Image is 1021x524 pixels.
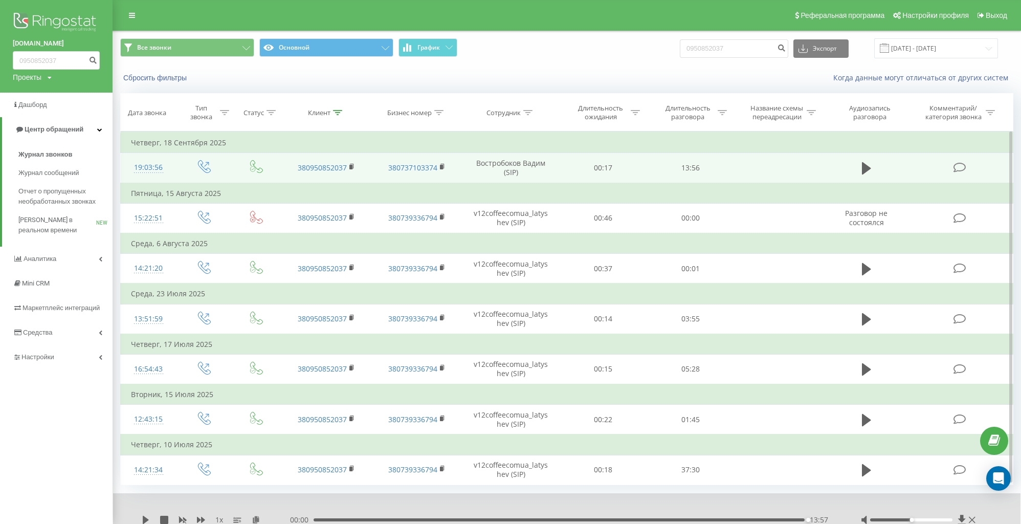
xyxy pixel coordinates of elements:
div: Проекты [13,72,41,82]
span: Mini CRM [22,279,50,287]
button: Сбросить фильтры [120,73,192,82]
a: 380950852037 [298,213,347,223]
div: 13:51:59 [131,309,166,329]
div: Сотрудник [486,108,521,117]
div: Open Intercom Messenger [986,466,1011,491]
div: 15:22:51 [131,208,166,228]
td: Пятница, 15 Августа 2025 [121,183,1013,204]
div: Длительность ожидания [573,104,628,121]
td: 00:18 [560,455,647,485]
td: 00:37 [560,254,647,284]
td: Востробоков Вадим (SIP) [462,153,560,183]
a: 380950852037 [298,314,347,323]
td: Вторник, 15 Июля 2025 [121,384,1013,405]
a: 380950852037 [298,414,347,424]
span: Аналитика [24,255,56,263]
span: [PERSON_NAME] в реальном времени [18,215,96,235]
div: Аудиозапись разговора [836,104,903,121]
a: 380950852037 [298,465,347,474]
span: Отчет о пропущенных необработанных звонках [18,186,107,207]
td: 00:14 [560,304,647,334]
td: 00:00 [647,203,734,233]
span: График [417,44,440,51]
a: Центр обращений [2,117,113,142]
td: v12coffeecomua_latyshev (SIP) [462,354,560,384]
div: 19:03:56 [131,158,166,178]
div: 14:21:20 [131,258,166,278]
span: Средства [23,329,53,336]
td: v12coffeecomua_latyshev (SIP) [462,405,560,435]
td: v12coffeecomua_latyshev (SIP) [462,455,560,485]
a: 380950852037 [298,364,347,374]
td: v12coffeecomua_latyshev (SIP) [462,203,560,233]
div: 12:43:15 [131,409,166,429]
a: Журнал сообщений [18,164,113,182]
td: 00:17 [560,153,647,183]
a: 380950852037 [298,163,347,172]
div: Длительность разговора [660,104,715,121]
div: Accessibility label [806,518,810,522]
a: 380739336794 [388,364,437,374]
a: [DOMAIN_NAME] [13,38,100,49]
button: Основной [259,38,393,57]
div: Комментарий/категория звонка [923,104,983,121]
span: Настройки [21,353,54,361]
div: Дата звонка [128,108,166,117]
a: 380739336794 [388,264,437,273]
td: Среда, 23 Июля 2025 [121,283,1013,304]
td: Четверг, 18 Сентября 2025 [121,133,1013,153]
td: Четверг, 10 Июля 2025 [121,434,1013,455]
a: Когда данные могут отличаться от других систем [833,73,1013,82]
span: Маркетплейс интеграций [23,304,100,312]
td: 00:15 [560,354,647,384]
td: 13:56 [647,153,734,183]
img: Ringostat logo [13,10,100,36]
div: Accessibility label [910,518,914,522]
input: Поиск по номеру [680,39,788,58]
div: Название схемы переадресации [749,104,804,121]
a: Журнал звонков [18,145,113,164]
td: 01:45 [647,405,734,435]
button: График [398,38,457,57]
td: 00:46 [560,203,647,233]
a: 380739336794 [388,465,437,474]
td: 03:55 [647,304,734,334]
a: 380737103374 [388,163,437,172]
div: Бизнес номер [387,108,432,117]
button: Экспорт [793,39,849,58]
span: Дашборд [18,101,47,108]
td: v12coffeecomua_latyshev (SIP) [462,304,560,334]
a: [PERSON_NAME] в реальном времениNEW [18,211,113,239]
div: 16:54:43 [131,359,166,379]
a: 380950852037 [298,264,347,273]
span: Выход [986,11,1007,19]
button: Все звонки [120,38,254,57]
input: Поиск по номеру [13,51,100,70]
span: Центр обращений [25,125,83,133]
span: Все звонки [137,43,171,52]
td: 05:28 [647,354,734,384]
a: 380739336794 [388,314,437,323]
td: 00:01 [647,254,734,284]
span: Журнал звонков [18,149,72,160]
span: Журнал сообщений [18,168,79,178]
div: Статус [243,108,264,117]
td: Четверг, 17 Июля 2025 [121,334,1013,355]
td: v12coffeecomua_latyshev (SIP) [462,254,560,284]
span: Разговор не состоялся [845,208,887,227]
a: Отчет о пропущенных необработанных звонках [18,182,113,211]
div: Клиент [308,108,330,117]
span: Реферальная программа [801,11,884,19]
td: 00:22 [560,405,647,435]
a: 380739336794 [388,414,437,424]
td: Среда, 6 Августа 2025 [121,233,1013,254]
td: 37:30 [647,455,734,485]
div: 14:21:34 [131,460,166,480]
span: Настройки профиля [902,11,969,19]
a: 380739336794 [388,213,437,223]
div: Тип звонка [185,104,217,121]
